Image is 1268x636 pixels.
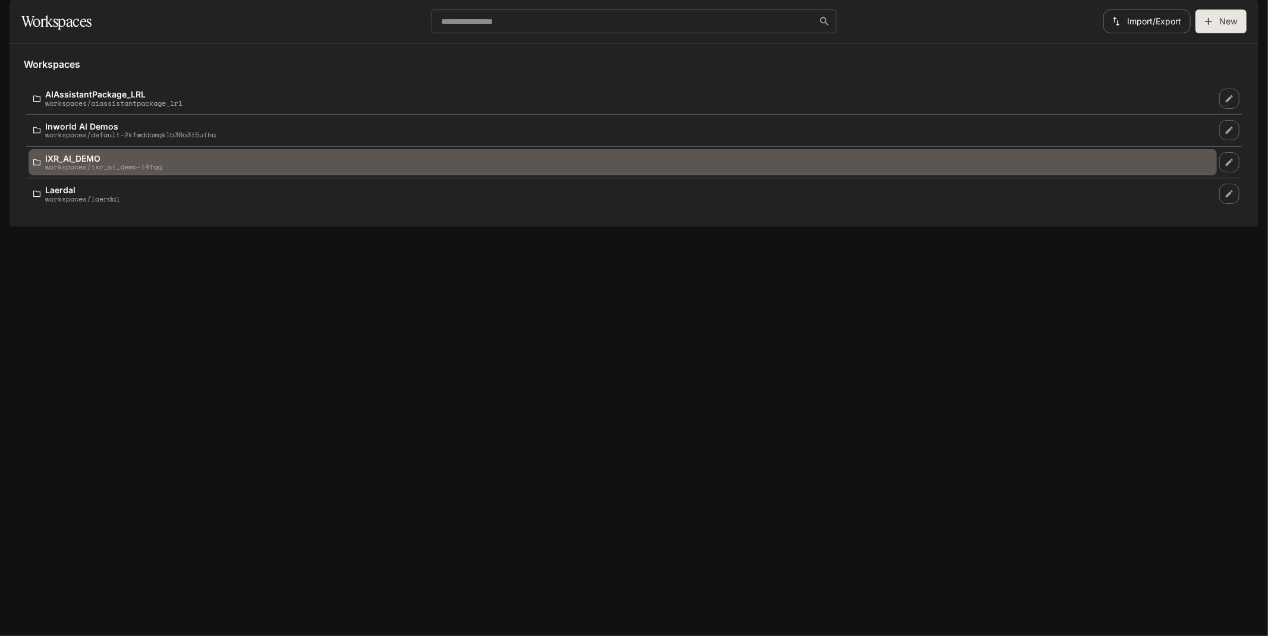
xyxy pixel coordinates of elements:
[29,85,1217,112] a: AIAssistantPackage_LRLworkspaces/aiassistantpackage_lrl
[45,163,162,171] p: workspaces/ixr_ai_demo-i4fqq
[1219,152,1239,172] a: Edit workspace
[45,131,216,138] p: workspaces/default-2kfwddomqklb30o3i5uiha
[29,117,1217,144] a: Inworld AI Demosworkspaces/default-2kfwddomqklb30o3i5uiha
[1219,184,1239,204] a: Edit workspace
[1103,10,1191,33] button: Import/Export
[45,195,120,203] p: workspaces/laerdal
[45,90,183,99] p: AIAssistantPackage_LRL
[29,149,1217,176] a: IXR_AI_DEMOworkspaces/ixr_ai_demo-i4fqq
[45,122,216,131] p: Inworld AI Demos
[45,154,162,163] p: IXR_AI_DEMO
[1219,89,1239,109] a: Edit workspace
[29,181,1217,207] a: Laerdalworkspaces/laerdal
[45,99,183,107] p: workspaces/aiassistantpackage_lrl
[1195,10,1247,33] button: Create workspace
[21,10,92,33] h1: Workspaces
[24,58,1244,71] h5: Workspaces
[1219,120,1239,140] a: Edit workspace
[45,185,120,194] p: Laerdal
